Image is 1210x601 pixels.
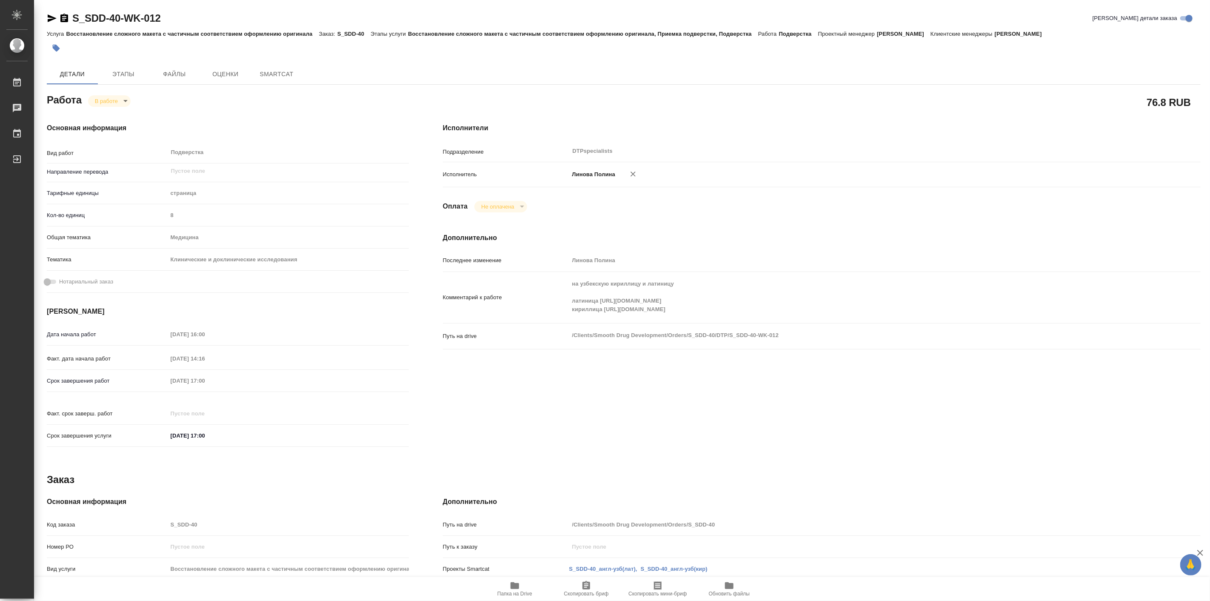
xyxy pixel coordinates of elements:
h4: Дополнительно [443,233,1201,243]
a: S_SDD-40-WK-012 [72,12,161,24]
p: Кол-во единиц [47,211,168,220]
div: В работе [474,201,527,212]
span: Папка на Drive [497,591,532,597]
p: Восстановление сложного макета с частичным соответствием оформлению оригинала [66,31,319,37]
h2: Заказ [47,473,74,487]
button: В работе [92,97,120,105]
p: Исполнитель [443,170,569,179]
span: [PERSON_NAME] детали заказа [1093,14,1177,23]
span: Этапы [103,69,144,80]
p: Номер РО [47,543,168,551]
div: В работе [88,95,131,107]
p: Линова Полина [569,170,616,179]
input: Пустое поле [569,541,1138,553]
input: Пустое поле [168,328,242,341]
p: Код заказа [47,521,168,529]
p: Срок завершения работ [47,377,168,385]
p: Вид услуги [47,565,168,573]
p: S_SDD-40 [337,31,371,37]
h4: Оплата [443,201,468,212]
h4: [PERSON_NAME] [47,306,409,317]
h4: Исполнители [443,123,1201,133]
input: Пустое поле [168,407,242,420]
p: [PERSON_NAME] [877,31,930,37]
button: 🙏 [1180,554,1201,575]
button: Скопировать мини-бриф [622,577,693,601]
h4: Основная информация [47,123,409,133]
input: Пустое поле [168,541,409,553]
span: Оценки [205,69,246,80]
textarea: /Clients/Smooth Drug Development/Orders/S_SDD-40/DTP/S_SDD-40-WK-012 [569,328,1138,343]
div: страница [168,186,409,200]
button: Папка на Drive [479,577,551,601]
button: Добавить тэг [47,39,66,57]
span: Скопировать бриф [564,591,608,597]
div: Клинические и доклинические исследования [168,252,409,267]
div: Медицина [168,230,409,245]
p: Срок завершения услуги [47,432,168,440]
p: Путь к заказу [443,543,569,551]
p: Путь на drive [443,521,569,529]
p: Проектный менеджер [818,31,877,37]
p: Факт. срок заверш. работ [47,409,168,418]
p: Работа [758,31,779,37]
button: Удалить исполнителя [624,165,642,183]
span: 🙏 [1184,556,1198,574]
p: Подверстка [779,31,818,37]
p: Этапы услуги [371,31,408,37]
span: Детали [52,69,93,80]
span: Файлы [154,69,195,80]
input: Пустое поле [170,166,389,176]
input: Пустое поле [168,375,242,387]
h4: Основная информация [47,497,409,507]
button: Не оплачена [479,203,517,210]
p: Комментарий к работе [443,293,569,302]
a: S_SDD-40_англ-узб(лат), [569,566,637,572]
input: Пустое поле [569,518,1138,531]
h2: 76.8 RUB [1147,95,1191,109]
button: Скопировать ссылку для ЯМессенджера [47,13,57,23]
span: SmartCat [256,69,297,80]
span: Нотариальный заказ [59,278,113,286]
input: Пустое поле [168,352,242,365]
button: Обновить файлы [693,577,765,601]
p: Последнее изменение [443,256,569,265]
p: Направление перевода [47,168,168,176]
p: Путь на drive [443,332,569,341]
input: ✎ Введи что-нибудь [168,429,242,442]
p: Клиентские менеджеры [930,31,995,37]
h2: Работа [47,92,82,107]
p: Подразделение [443,148,569,156]
p: Факт. дата начала работ [47,355,168,363]
p: Дата начала работ [47,330,168,339]
span: Обновить файлы [709,591,750,597]
h4: Дополнительно [443,497,1201,507]
p: Восстановление сложного макета с частичным соответствием оформлению оригинала, Приемка подверстки... [408,31,758,37]
input: Пустое поле [168,518,409,531]
button: Скопировать ссылку [59,13,69,23]
p: Тарифные единицы [47,189,168,197]
p: Заказ: [319,31,337,37]
textarea: на узбекскую кириллицу и латиницу латиница [URL][DOMAIN_NAME] кириллица [URL][DOMAIN_NAME] [569,277,1138,317]
p: Услуга [47,31,66,37]
span: Скопировать мини-бриф [628,591,687,597]
p: Тематика [47,255,168,264]
a: S_SDD-40_англ-узб(кир) [641,566,708,572]
p: Общая тематика [47,233,168,242]
input: Пустое поле [168,209,409,221]
p: [PERSON_NAME] [995,31,1048,37]
input: Пустое поле [569,254,1138,266]
p: Вид работ [47,149,168,157]
button: Скопировать бриф [551,577,622,601]
input: Пустое поле [168,563,409,575]
p: Проекты Smartcat [443,565,569,573]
